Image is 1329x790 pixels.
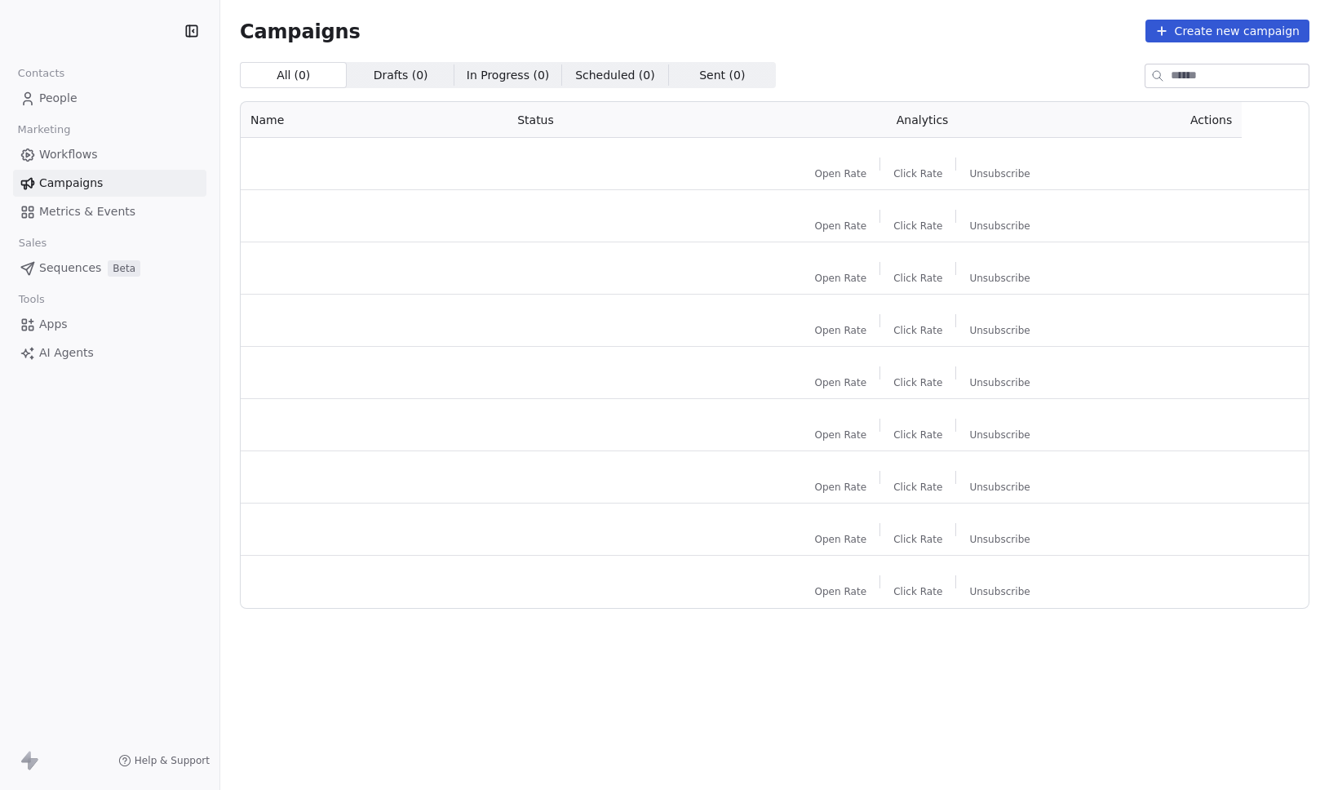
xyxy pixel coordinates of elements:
[969,272,1030,285] span: Unsubscribe
[893,220,942,233] span: Click Rate
[13,198,206,225] a: Metrics & Events
[13,170,206,197] a: Campaigns
[1145,20,1309,42] button: Create new campaign
[893,376,942,389] span: Click Rate
[108,260,140,277] span: Beta
[39,260,101,277] span: Sequences
[814,376,866,389] span: Open Rate
[13,340,206,366] a: AI Agents
[11,287,51,312] span: Tools
[751,102,1094,138] th: Analytics
[374,67,428,84] span: Drafts ( 0 )
[893,272,942,285] span: Click Rate
[39,146,98,163] span: Workflows
[13,311,206,338] a: Apps
[969,324,1030,337] span: Unsubscribe
[893,585,942,598] span: Click Rate
[893,428,942,442] span: Click Rate
[13,255,206,282] a: SequencesBeta
[814,324,866,337] span: Open Rate
[814,481,866,494] span: Open Rate
[814,272,866,285] span: Open Rate
[814,585,866,598] span: Open Rate
[814,167,866,180] span: Open Rate
[969,585,1030,598] span: Unsubscribe
[969,481,1030,494] span: Unsubscribe
[135,754,210,767] span: Help & Support
[893,324,942,337] span: Click Rate
[814,428,866,442] span: Open Rate
[39,203,135,220] span: Metrics & Events
[507,102,751,138] th: Status
[11,118,78,142] span: Marketing
[969,376,1030,389] span: Unsubscribe
[39,344,94,362] span: AI Agents
[575,67,655,84] span: Scheduled ( 0 )
[969,428,1030,442] span: Unsubscribe
[814,220,866,233] span: Open Rate
[814,533,866,546] span: Open Rate
[13,85,206,112] a: People
[467,67,550,84] span: In Progress ( 0 )
[240,20,361,42] span: Campaigns
[11,61,72,86] span: Contacts
[118,754,210,767] a: Help & Support
[1094,102,1242,138] th: Actions
[893,481,942,494] span: Click Rate
[893,533,942,546] span: Click Rate
[39,90,78,107] span: People
[39,316,68,333] span: Apps
[969,220,1030,233] span: Unsubscribe
[13,141,206,168] a: Workflows
[39,175,103,192] span: Campaigns
[969,167,1030,180] span: Unsubscribe
[893,167,942,180] span: Click Rate
[699,67,745,84] span: Sent ( 0 )
[241,102,507,138] th: Name
[11,231,54,255] span: Sales
[969,533,1030,546] span: Unsubscribe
